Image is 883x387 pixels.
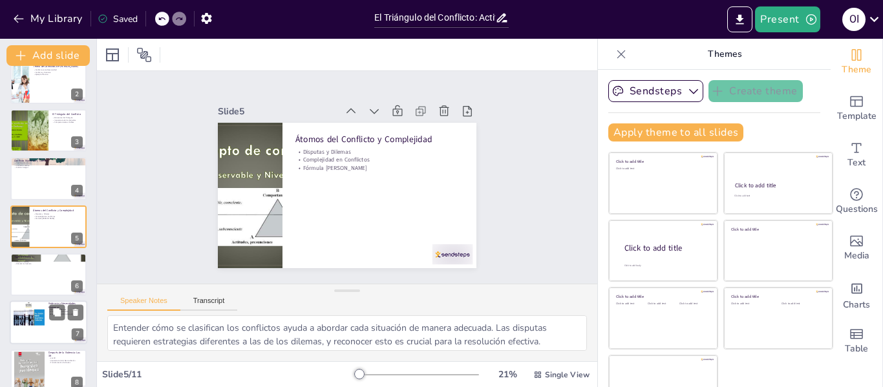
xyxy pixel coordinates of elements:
[616,167,708,171] div: Click to add text
[72,329,83,340] div: 7
[107,297,180,311] button: Speaker Notes
[299,128,468,158] p: Átomos del Conflicto y Complejidad
[14,258,83,260] p: Tipos de Violencia
[48,311,83,313] p: Violencia y Satisfacción
[33,208,83,212] p: Átomos del Conflicto y Complejidad
[14,263,83,266] p: Abordar la Violencia
[71,280,83,292] div: 6
[10,301,87,345] div: 7
[616,294,708,299] div: Click to add title
[735,182,821,189] div: Click to add title
[608,80,703,102] button: Sendsteps
[52,112,83,116] p: El Triángulo del Conflicto
[844,249,869,263] span: Media
[71,136,83,148] div: 3
[847,156,866,170] span: Text
[297,151,465,176] p: Complejidad en Conflictos
[98,13,138,25] div: Saved
[296,158,464,184] p: Fórmula [PERSON_NAME]
[52,121,83,124] p: Comportamientos Visibles
[48,351,83,358] p: Después de la Violencia: Las 3R
[107,315,587,351] textarea: Entender cómo se clasifican los conflictos ayuda a abordar cada situación de manera adecuada. Las...
[48,359,83,362] p: Importancia de la Reconciliación
[708,80,803,102] button: Create theme
[180,297,238,311] button: Transcript
[48,357,83,359] p: Las 3R
[298,143,466,169] p: Disputas y Dilemas
[727,6,752,32] button: Export to PowerPoint
[33,215,83,218] p: Complejidad en Conflictos
[831,39,882,85] div: Change the overall theme
[14,255,83,259] p: Tipos de Violencia
[624,264,706,267] div: Click to add body
[33,213,83,215] p: Disputas y Dilemas
[731,294,824,299] div: Click to add title
[616,159,708,164] div: Click to add title
[71,233,83,244] div: 5
[52,119,83,121] p: Importancia de las Actitudes
[136,47,152,63] span: Position
[14,167,83,169] p: Análisis Integral
[731,226,824,231] div: Click to add title
[679,302,708,306] div: Click to add text
[33,68,83,71] p: Conflicto como Oportunidad
[102,45,123,65] div: Layout
[6,45,90,66] button: Add slide
[10,8,88,29] button: My Library
[374,8,495,27] input: Insert title
[68,305,83,320] button: Delete Slide
[836,202,878,216] span: Questions
[10,157,87,200] div: 4
[10,109,87,152] div: 3
[10,61,87,103] div: 2
[845,342,868,356] span: Table
[831,318,882,364] div: Add a table
[648,302,677,306] div: Click to add text
[48,313,83,316] p: Ejemplo de Conflicto Armado
[843,298,870,312] span: Charts
[14,162,83,165] p: Conflicto Manifiesto
[831,85,882,132] div: Add ready made slides
[731,302,772,306] div: Click to add text
[48,302,83,309] p: Violencia y Necesidades Humanas
[624,243,707,254] div: Click to add title
[10,253,87,296] div: 6
[49,305,65,320] button: Duplicate Slide
[10,205,87,248] div: 5
[831,178,882,225] div: Get real-time input from your audience
[33,73,83,76] p: Ejemplo Práctico
[33,64,83,68] p: Teoría de Conflictos de [PERSON_NAME]
[48,308,83,311] p: Necesidades Básicas
[48,361,83,364] p: Transformación de Causas
[492,368,523,381] div: 21 %
[616,302,645,306] div: Click to add text
[831,271,882,318] div: Add charts and graphs
[545,370,590,380] span: Single View
[842,63,871,77] span: Theme
[71,185,83,196] div: 4
[837,109,877,123] span: Template
[831,225,882,271] div: Add images, graphics, shapes or video
[842,6,866,32] button: O I
[33,70,83,73] p: Conflicto y Violencia
[52,116,83,119] p: Elementos del Triángulo
[632,39,818,70] p: Themes
[734,194,820,198] div: Click to add text
[33,217,83,220] p: Fórmula [PERSON_NAME]
[14,159,83,163] p: Conflicto Manifiesto y Latente
[755,6,820,32] button: Present
[225,92,345,116] div: Slide 5
[71,89,83,100] div: 2
[14,260,83,263] p: Relación Iceberg
[608,123,743,141] button: Apply theme to all slides
[842,8,866,31] div: O I
[102,368,355,381] div: Slide 5 / 11
[831,132,882,178] div: Add text boxes
[782,302,822,306] div: Click to add text
[14,164,83,167] p: Conflicto Latente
